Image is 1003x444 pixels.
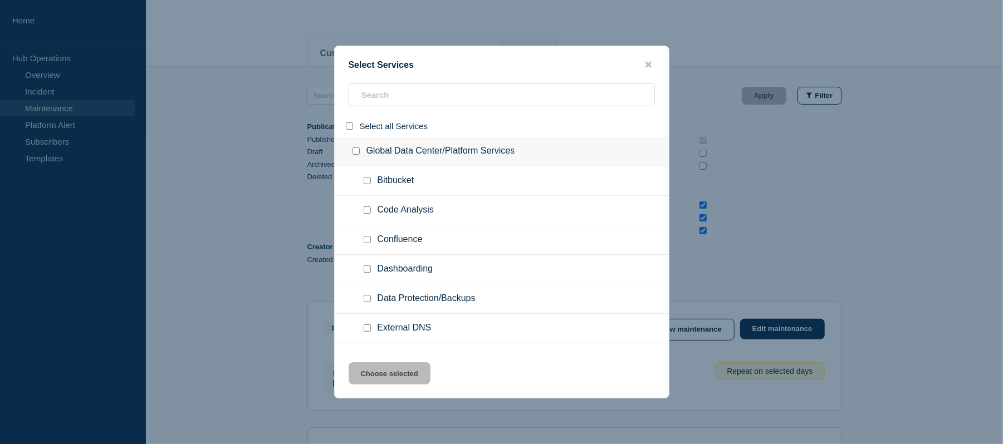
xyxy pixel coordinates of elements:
div: Select Services [335,60,669,70]
input: service: Code Analysis [364,206,371,214]
span: Data Protection/Backups [378,293,476,304]
input: service: Confluence [364,236,371,243]
span: External DNS [378,323,432,334]
span: Select all Services [360,121,428,131]
input: service: Bitbucket [364,177,371,184]
span: Dashboarding [378,264,433,275]
span: Code Analysis [378,205,434,216]
div: Global Data Center/Platform Services [335,137,669,166]
span: Bitbucket [378,175,414,186]
input: service: Data Protection/Backups [364,295,371,302]
button: close button [642,60,655,70]
input: Search [349,83,655,106]
button: Choose selected [349,362,430,384]
input: group: Global Data Center/Platform Services [353,147,360,155]
input: service: External DNS [364,324,371,332]
div: search [349,83,655,106]
input: select all [346,122,353,130]
span: Confluence [378,234,423,245]
input: service: Dashboarding [364,265,371,273]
